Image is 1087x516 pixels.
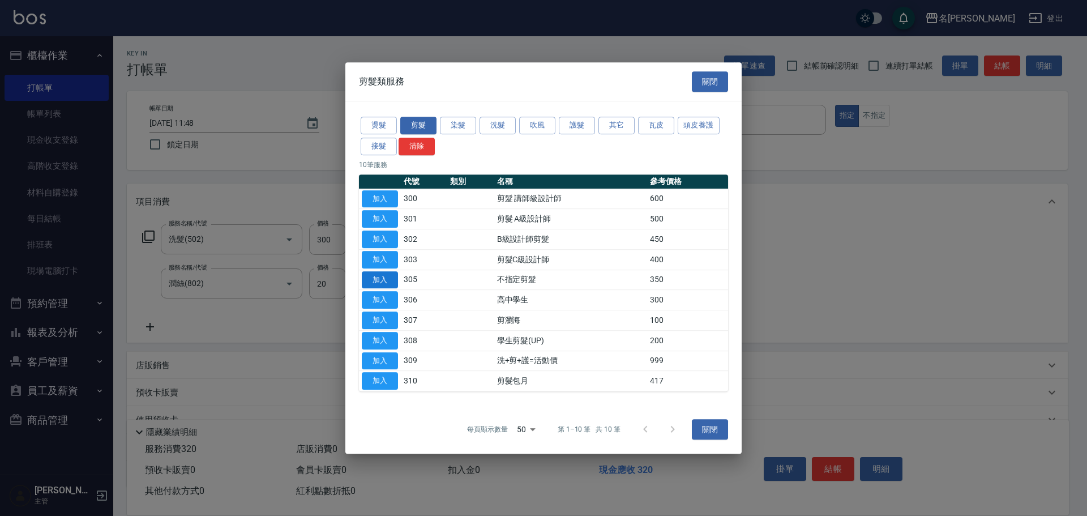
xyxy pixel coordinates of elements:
[519,117,555,134] button: 吹風
[467,424,508,434] p: 每頁顯示數量
[400,117,436,134] button: 剪髮
[362,291,398,309] button: 加入
[480,117,516,134] button: 洗髮
[401,270,447,290] td: 305
[494,189,647,209] td: 剪髮 講師級設計師
[647,270,728,290] td: 350
[647,229,728,250] td: 450
[692,419,728,440] button: 關閉
[692,71,728,92] button: 關閉
[494,270,647,290] td: 不指定剪髮
[401,310,447,331] td: 307
[494,351,647,371] td: 洗+剪+護=活動價
[494,229,647,250] td: B級設計師剪髮
[362,312,398,329] button: 加入
[362,332,398,349] button: 加入
[494,209,647,229] td: 剪髮 A級設計師
[638,117,674,134] button: 瓦皮
[678,117,720,134] button: 頭皮養護
[401,174,447,189] th: 代號
[647,189,728,209] td: 600
[558,424,620,434] p: 第 1–10 筆 共 10 筆
[598,117,635,134] button: 其它
[494,310,647,331] td: 剪瀏海
[362,231,398,248] button: 加入
[361,117,397,134] button: 燙髮
[647,174,728,189] th: 參考價格
[399,138,435,155] button: 清除
[362,352,398,370] button: 加入
[494,330,647,351] td: 學生剪髮(UP)
[361,138,397,155] button: 接髮
[401,290,447,310] td: 306
[401,371,447,391] td: 310
[401,229,447,250] td: 302
[401,330,447,351] td: 308
[401,351,447,371] td: 309
[647,310,728,331] td: 100
[559,117,595,134] button: 護髮
[401,209,447,229] td: 301
[401,249,447,270] td: 303
[647,209,728,229] td: 500
[362,372,398,390] button: 加入
[440,117,476,134] button: 染髮
[362,251,398,268] button: 加入
[401,189,447,209] td: 300
[362,271,398,289] button: 加入
[494,174,647,189] th: 名稱
[647,249,728,270] td: 400
[494,249,647,270] td: 剪髮C級設計師
[512,414,540,445] div: 50
[647,330,728,351] td: 200
[494,371,647,391] td: 剪髮包月
[362,210,398,228] button: 加入
[359,76,404,87] span: 剪髮類服務
[647,290,728,310] td: 300
[647,371,728,391] td: 417
[447,174,494,189] th: 類別
[647,351,728,371] td: 999
[362,190,398,208] button: 加入
[359,160,728,170] p: 10 筆服務
[494,290,647,310] td: 高中學生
